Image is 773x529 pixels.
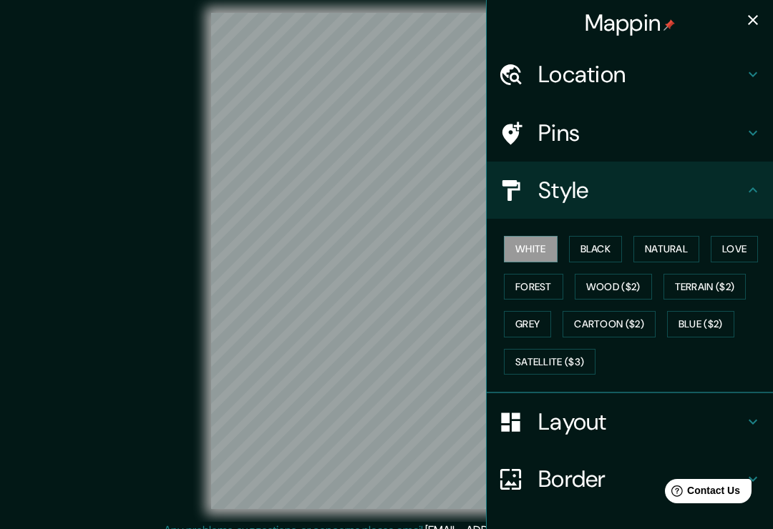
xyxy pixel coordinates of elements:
button: White [504,236,558,262]
button: Forest [504,274,563,300]
iframe: Help widget launcher [646,473,757,513]
button: Love [711,236,758,262]
button: Grey [504,311,551,337]
div: Pins [487,104,773,162]
h4: Pins [538,119,744,147]
button: Black [569,236,623,262]
h4: Style [538,176,744,204]
button: Cartoon ($2) [563,311,656,337]
h4: Mappin [585,9,676,37]
div: Border [487,450,773,508]
button: Natural [633,236,699,262]
h4: Layout [538,407,744,436]
button: Blue ($2) [667,311,734,337]
div: Style [487,162,773,219]
button: Satellite ($3) [504,349,595,375]
button: Wood ($2) [575,274,652,300]
canvas: Map [211,13,563,509]
h4: Border [538,465,744,493]
h4: Location [538,60,744,89]
div: Layout [487,393,773,450]
img: pin-icon.png [663,19,675,31]
button: Terrain ($2) [663,274,747,300]
div: Location [487,46,773,103]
